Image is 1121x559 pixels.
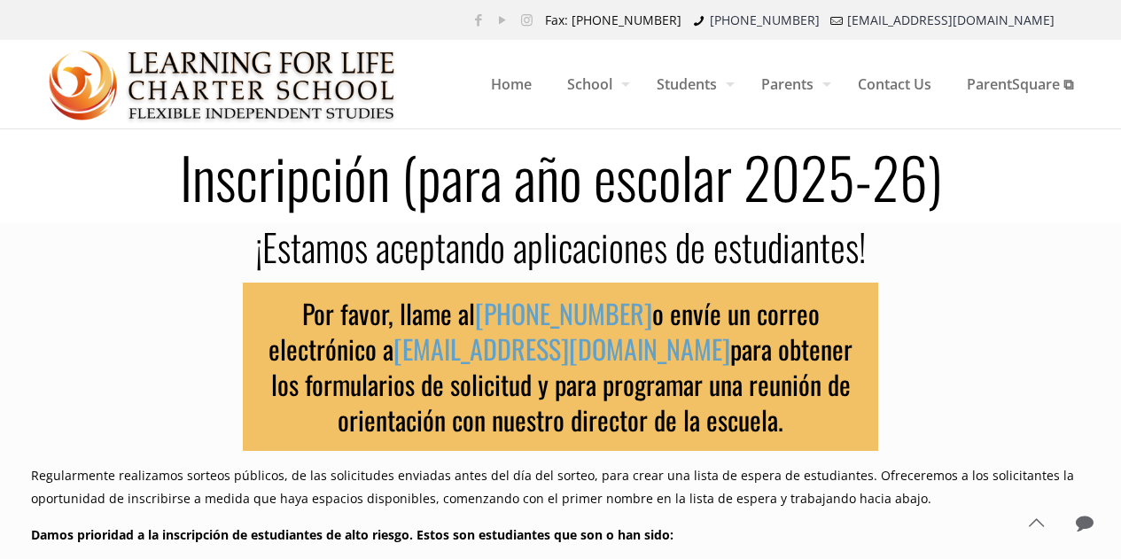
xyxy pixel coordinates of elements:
a: [PHONE_NUMBER] [710,12,820,28]
a: Home [473,40,549,128]
i: mail [829,12,846,28]
a: Facebook icon [470,11,488,28]
a: Contact Us [840,40,949,128]
h3: Por favor, llame al o envíe un correo electrónico a para obtener los formularios de solicitud y p... [243,283,879,451]
a: Back to top icon [1017,504,1055,541]
a: [EMAIL_ADDRESS][DOMAIN_NAME] [847,12,1055,28]
i: phone [690,12,708,28]
a: School [549,40,639,128]
b: Damos prioridad a la inscripción de estudiantes de alto riesgo. Estos son estudiantes que son o h... [31,526,673,543]
span: School [549,58,639,111]
span: ParentSquare ⧉ [949,58,1091,111]
a: YouTube icon [494,11,512,28]
a: ParentSquare ⧉ [949,40,1091,128]
img: Inscripción (para año escolar 2025-26) [49,41,397,129]
p: Regularmente realizamos sorteos públicos, de las solicitudes enviadas antes del día del sorteo, p... [31,464,1091,510]
span: Students [639,58,743,111]
h2: ¡Estamos aceptando aplicaciones de estudiantes! [31,223,1091,269]
a: Parents [743,40,840,128]
a: [PHONE_NUMBER] [475,293,652,333]
span: Contact Us [840,58,949,111]
h1: Inscripción (para año escolar 2025-26) [20,148,1102,205]
a: Instagram icon [518,11,536,28]
span: Parents [743,58,840,111]
a: [EMAIL_ADDRESS][DOMAIN_NAME] [393,329,730,369]
a: Learning for Life Charter School [49,40,397,128]
span: Home [473,58,549,111]
a: Students [639,40,743,128]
